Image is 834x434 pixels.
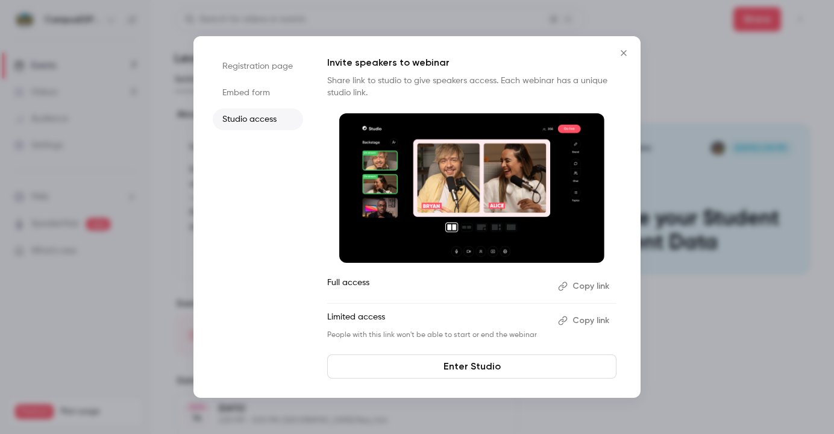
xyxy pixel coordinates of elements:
[553,311,616,330] button: Copy link
[327,55,616,70] p: Invite speakers to webinar
[327,354,616,379] a: Enter Studio
[553,277,616,296] button: Copy link
[327,277,548,296] p: Full access
[612,41,636,65] button: Close
[213,82,303,104] li: Embed form
[327,75,616,99] p: Share link to studio to give speakers access. Each webinar has a unique studio link.
[327,311,548,330] p: Limited access
[213,55,303,77] li: Registration page
[339,113,604,263] img: Invite speakers to webinar
[213,108,303,130] li: Studio access
[327,330,548,340] p: People with this link won't be able to start or end the webinar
